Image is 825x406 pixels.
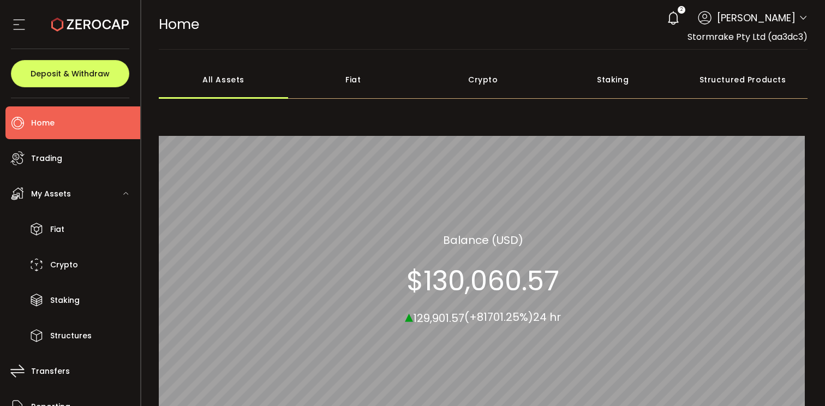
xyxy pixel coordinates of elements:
span: Deposit & Withdraw [31,70,110,77]
span: (+81701.25%) [464,309,533,325]
span: Transfers [31,363,70,379]
span: Home [31,115,55,131]
span: Home [159,15,199,34]
section: Balance (USD) [443,231,523,248]
section: $130,060.57 [406,264,559,297]
iframe: Chat Widget [770,354,825,406]
button: Deposit & Withdraw [11,60,129,87]
span: Structures [50,328,92,344]
span: 129,901.57 [413,310,464,325]
span: ▴ [405,304,413,327]
span: Fiat [50,222,64,237]
span: 2 [680,6,683,14]
span: Stormrake Pty Ltd (aa3dc3) [687,31,808,43]
div: All Assets [159,61,289,99]
div: Crypto [418,61,548,99]
span: Trading [31,151,62,166]
span: [PERSON_NAME] [717,10,796,25]
div: Structured Products [678,61,808,99]
div: Fiat [288,61,418,99]
span: Staking [50,292,80,308]
div: Staking [548,61,678,99]
span: 24 hr [533,309,561,325]
span: My Assets [31,186,71,202]
span: Crypto [50,257,78,273]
